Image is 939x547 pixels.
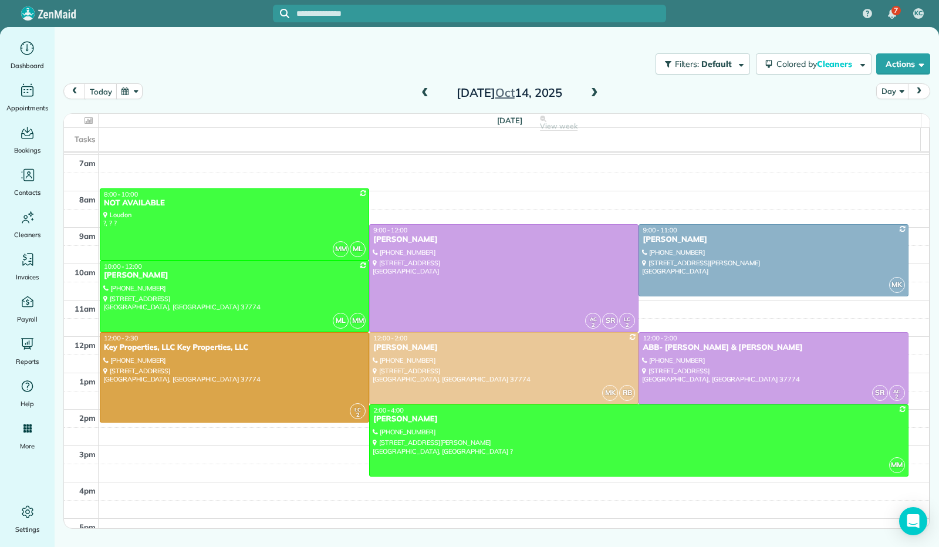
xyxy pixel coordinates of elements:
span: 8:00 - 10:00 [104,190,138,198]
span: Colored by [776,59,856,69]
span: 5pm [79,522,96,532]
div: [PERSON_NAME] [373,343,635,353]
span: Appointments [6,102,49,114]
span: 11am [75,304,96,313]
a: Payroll [5,292,50,325]
span: [DATE] [497,116,522,125]
span: More [20,440,35,452]
button: Focus search [273,9,289,18]
button: Colored byCleaners [756,53,872,75]
span: 8am [79,195,96,204]
h2: [DATE] 14, 2025 [436,86,583,99]
span: Invoices [16,271,39,283]
div: [PERSON_NAME] [642,235,904,245]
span: ML [350,241,366,257]
span: SR [872,385,888,401]
span: MK [889,277,905,293]
span: Bookings [14,144,41,156]
span: Payroll [17,313,38,325]
span: MM [333,241,349,257]
button: Actions [876,53,930,75]
span: AC [590,316,597,322]
a: Dashboard [5,39,50,72]
span: Reports [16,356,39,367]
span: View week [540,121,577,131]
button: prev [63,83,86,99]
svg: Focus search [280,9,289,18]
div: ABB- [PERSON_NAME] & [PERSON_NAME] [642,343,904,353]
div: [PERSON_NAME] [103,271,366,281]
span: Dashboard [11,60,44,72]
span: MM [350,313,366,329]
button: next [908,83,930,99]
span: Settings [15,524,40,535]
span: Tasks [75,134,96,144]
span: 1pm [79,377,96,386]
div: NOT AVAILABLE [103,198,366,208]
span: LC [624,316,630,322]
small: 2 [890,391,904,403]
span: LC [354,406,361,413]
small: 2 [586,320,600,331]
div: [PERSON_NAME] [373,235,635,245]
span: SR [602,313,618,329]
a: Bookings [5,123,50,156]
span: Help [21,398,35,410]
span: 12:00 - 2:00 [373,334,407,342]
span: 10:00 - 12:00 [104,262,142,271]
small: 2 [350,410,365,421]
button: Filters: Default [656,53,750,75]
a: Reports [5,335,50,367]
span: ML [333,313,349,329]
span: 7 [894,6,898,15]
a: Filters: Default [650,53,750,75]
span: 2pm [79,413,96,423]
button: Day [876,83,908,99]
a: Settings [5,502,50,535]
span: KC [914,9,923,18]
div: [PERSON_NAME] [373,414,904,424]
a: Appointments [5,81,50,114]
span: Default [701,59,732,69]
span: 7am [79,158,96,168]
span: MK [602,385,618,401]
a: Help [5,377,50,410]
small: 2 [620,320,634,331]
span: Filters: [675,59,700,69]
span: 10am [75,268,96,277]
span: Cleaners [14,229,40,241]
div: Open Intercom Messenger [899,507,927,535]
span: Oct [495,85,515,100]
span: 9:00 - 11:00 [643,226,677,234]
span: MM [889,457,905,473]
span: AC [893,388,900,394]
span: 2:00 - 4:00 [373,406,404,414]
span: 12pm [75,340,96,350]
a: Cleaners [5,208,50,241]
span: Contacts [14,187,40,198]
span: RB [619,385,635,401]
a: Invoices [5,250,50,283]
span: 3pm [79,450,96,459]
a: Contacts [5,166,50,198]
span: 9:00 - 12:00 [373,226,407,234]
span: 4pm [79,486,96,495]
div: 7 unread notifications [880,1,904,27]
button: today [85,83,117,99]
span: 12:00 - 2:30 [104,334,138,342]
span: 12:00 - 2:00 [643,334,677,342]
span: 9am [79,231,96,241]
div: Key Properties, LLC Key Properties, LLC [103,343,366,353]
span: Cleaners [817,59,854,69]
